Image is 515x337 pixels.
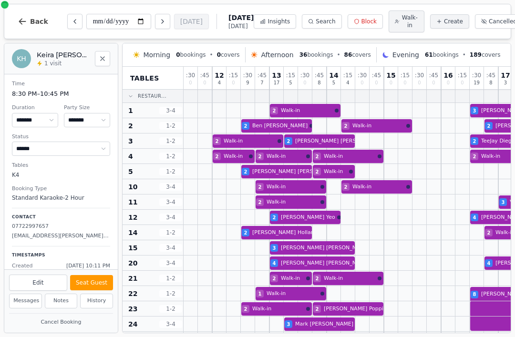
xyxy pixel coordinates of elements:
[128,274,137,283] span: 21
[186,72,195,78] span: : 30
[344,123,348,130] span: 2
[344,51,352,58] span: 86
[128,121,133,131] span: 2
[260,81,263,85] span: 7
[243,72,252,78] span: : 30
[228,13,254,22] span: [DATE]
[295,320,353,328] span: Mark [PERSON_NAME]
[318,81,320,85] span: 8
[10,10,56,33] button: Back
[425,51,459,59] span: bookings
[274,81,280,85] span: 17
[273,107,276,114] span: 2
[12,133,110,141] dt: Status
[389,10,424,32] button: Walk-in
[224,137,276,145] span: Walk-in
[176,51,206,59] span: bookings
[128,243,137,253] span: 15
[324,305,404,313] span: [PERSON_NAME] Popping back
[159,153,182,160] span: 1 - 2
[287,138,290,145] span: 2
[218,81,221,85] span: 4
[443,72,453,79] span: 16
[210,51,213,59] span: •
[252,305,304,313] span: Walk-in
[128,197,137,207] span: 11
[12,49,31,68] div: KH
[267,183,319,191] span: Walk-in
[244,229,247,236] span: 2
[217,51,221,58] span: 0
[128,106,133,115] span: 1
[159,137,182,145] span: 1 - 2
[258,199,262,206] span: 2
[348,14,383,29] button: Block
[273,214,276,221] span: 2
[281,244,370,252] span: [PERSON_NAME] [PERSON_NAME]
[344,51,371,59] span: covers
[203,81,206,85] span: 0
[12,185,110,193] dt: Booking Type
[252,229,318,237] span: [PERSON_NAME] Holland
[159,122,182,130] span: 1 - 2
[332,81,335,85] span: 5
[286,72,295,78] span: : 15
[64,104,110,112] dt: Party Size
[44,60,62,67] span: 1 visit
[12,252,110,259] p: Timestamps
[324,275,376,283] span: Walk-in
[217,51,240,59] span: covers
[346,81,349,85] span: 4
[200,72,209,78] span: : 45
[37,50,89,60] h2: Keira [PERSON_NAME]
[246,81,249,85] span: 9
[504,81,507,85] span: 3
[287,321,290,328] span: 3
[360,81,363,85] span: 0
[487,229,491,236] span: 2
[159,183,182,191] span: 3 - 4
[128,304,137,314] span: 23
[273,275,276,282] span: 2
[281,259,370,267] span: [PERSON_NAME] [PERSON_NAME]
[473,291,476,298] span: 8
[316,18,335,25] span: Search
[463,51,466,59] span: •
[300,72,309,78] span: : 30
[258,290,262,297] span: 1
[487,260,491,267] span: 4
[228,22,254,30] span: [DATE]
[143,50,170,60] span: Morning
[216,153,219,160] span: 2
[302,14,341,29] button: Search
[138,92,166,100] span: Restaur...
[12,104,58,112] dt: Duration
[128,289,137,298] span: 22
[130,73,159,83] span: Tables
[430,14,469,29] button: Create
[12,214,110,221] p: Contact
[273,260,276,267] span: 4
[9,275,67,291] button: Edit
[12,162,110,170] dt: Tables
[128,319,137,329] span: 24
[375,81,378,85] span: 0
[215,72,224,79] span: 12
[289,81,292,85] span: 5
[189,81,192,85] span: 0
[258,153,262,160] span: 2
[501,72,510,79] span: 17
[30,18,48,25] span: Back
[12,262,33,270] span: Created
[473,153,476,160] span: 2
[159,229,182,236] span: 1 - 2
[9,294,42,308] button: Messages
[252,168,341,176] span: [PERSON_NAME] [PERSON_NAME]
[267,153,304,161] span: Walk-in
[337,51,340,59] span: •
[272,72,281,79] span: 13
[361,18,377,25] span: Block
[444,18,463,25] span: Create
[128,213,137,222] span: 12
[9,317,113,328] button: Cancel Booking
